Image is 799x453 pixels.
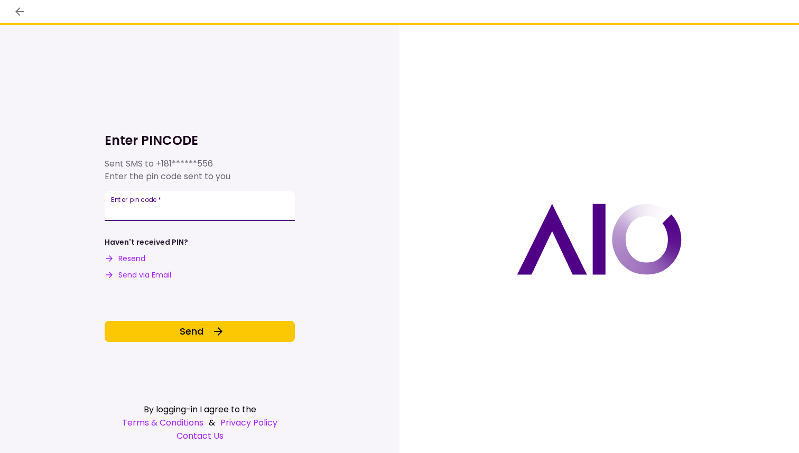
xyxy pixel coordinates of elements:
button: Send via Email [105,270,171,281]
button: Send [105,321,295,342]
a: Contact Us [105,429,295,442]
div: & [105,416,295,429]
a: Terms & Conditions [122,416,203,429]
label: Enter pin code [111,195,161,204]
div: Haven't received PIN? [105,237,188,248]
img: AIO logo [517,204,682,275]
h1: Enter PINCODE [105,132,295,149]
div: Sent SMS to Enter the pin code sent to you [105,158,295,183]
a: Privacy Policy [220,416,277,429]
button: Resend [105,253,145,264]
button: back [11,3,29,21]
div: By logging-in I agree to the [105,403,295,416]
span: Send [180,324,203,338]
